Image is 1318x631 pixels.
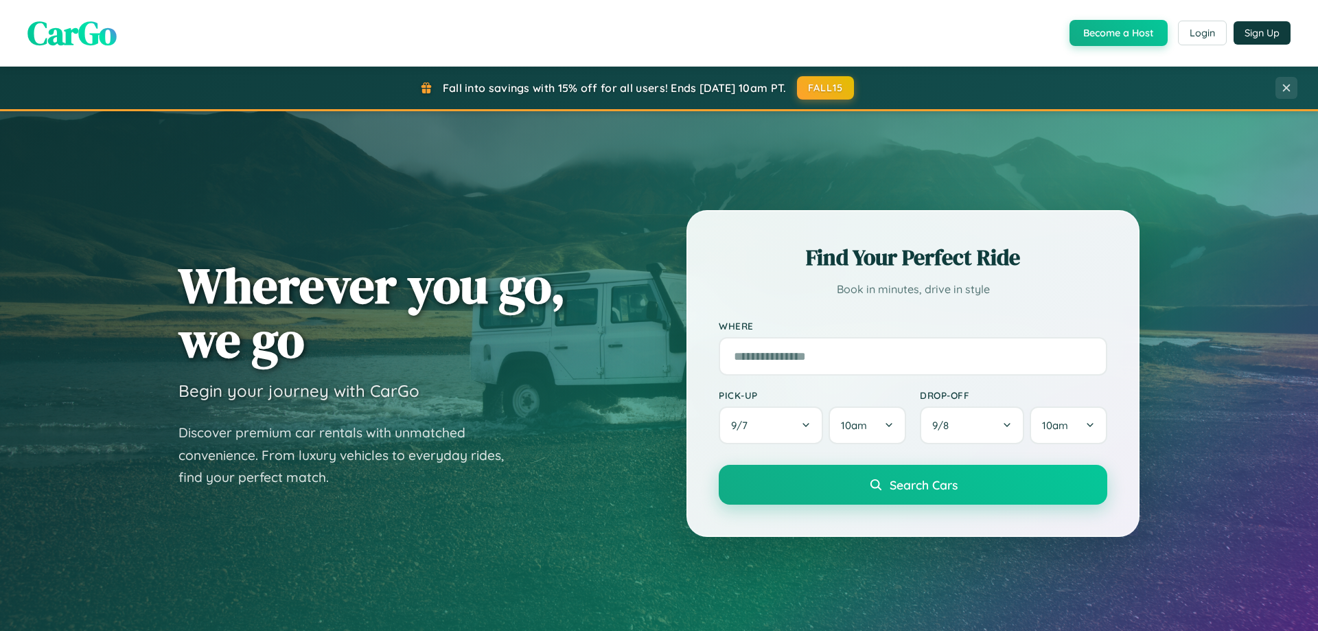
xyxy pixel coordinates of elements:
[27,10,117,56] span: CarGo
[841,419,867,432] span: 10am
[1042,419,1068,432] span: 10am
[1070,20,1168,46] button: Become a Host
[719,320,1107,332] label: Where
[920,389,1107,401] label: Drop-off
[1234,21,1291,45] button: Sign Up
[178,258,566,367] h1: Wherever you go, we go
[178,422,522,489] p: Discover premium car rentals with unmatched convenience. From luxury vehicles to everyday rides, ...
[1030,406,1107,444] button: 10am
[719,389,906,401] label: Pick-up
[797,76,855,100] button: FALL15
[731,419,754,432] span: 9 / 7
[890,477,958,492] span: Search Cars
[719,406,823,444] button: 9/7
[719,242,1107,273] h2: Find Your Perfect Ride
[719,279,1107,299] p: Book in minutes, drive in style
[920,406,1024,444] button: 9/8
[178,380,419,401] h3: Begin your journey with CarGo
[719,465,1107,505] button: Search Cars
[829,406,906,444] button: 10am
[443,81,787,95] span: Fall into savings with 15% off for all users! Ends [DATE] 10am PT.
[932,419,956,432] span: 9 / 8
[1178,21,1227,45] button: Login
